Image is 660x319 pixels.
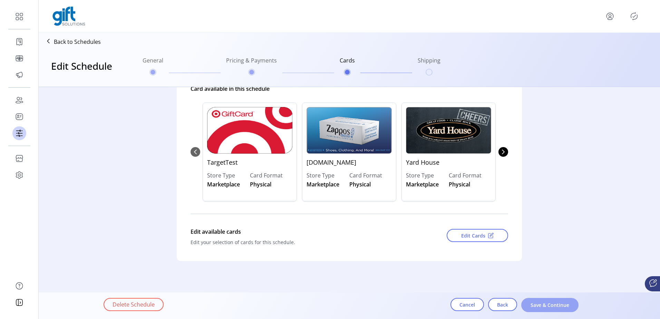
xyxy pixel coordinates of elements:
button: Back [488,298,517,311]
label: Card Format [349,171,392,180]
p: [DOMAIN_NAME] [307,154,392,171]
button: Next Page [498,147,508,157]
button: Publisher Panel [629,11,640,22]
label: Store Type [307,171,349,180]
span: Cancel [459,301,475,308]
div: Card available in this schedule [191,82,508,96]
span: Physical [449,180,470,188]
div: 1 [300,96,399,208]
label: Card Format [250,171,293,180]
span: Marketplace [307,180,339,188]
button: menu [604,11,615,22]
label: Card Format [449,171,492,180]
span: Edit Cards [461,232,485,239]
div: Edit available cards [191,225,417,239]
button: Save & Continue [521,298,579,312]
div: 2 [399,96,498,208]
div: Edit your selection of cards for this schedule. [191,239,417,246]
span: Save & Continue [530,301,570,309]
p: Back to Schedules [54,38,101,46]
p: TargetTest [207,154,292,171]
h3: Edit Schedule [51,59,112,73]
span: Back [497,301,508,308]
img: Zappos.com [307,107,392,154]
img: logo [52,7,85,26]
img: TargetTest [207,107,292,154]
span: Delete Schedule [113,300,155,309]
label: Store Type [406,171,449,180]
button: Edit Cards [447,229,508,242]
button: Cancel [450,298,484,311]
div: 0 [200,96,300,208]
span: Physical [250,180,271,188]
img: Yard House [406,107,491,154]
h6: Cards [340,56,355,69]
span: Physical [349,180,371,188]
button: Delete Schedule [104,298,164,311]
label: Store Type [207,171,250,180]
div: 3 [498,96,598,208]
p: Yard House [406,154,491,171]
span: Marketplace [207,180,240,188]
span: Marketplace [406,180,439,188]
